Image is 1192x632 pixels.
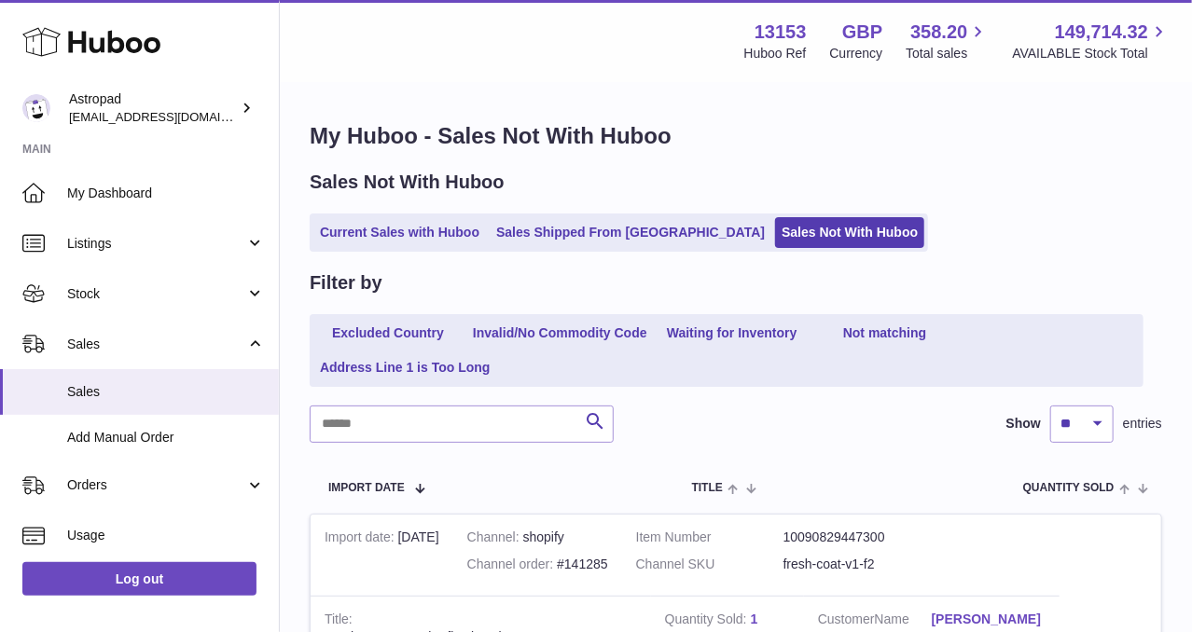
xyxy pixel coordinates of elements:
span: entries [1123,415,1162,433]
span: Add Manual Order [67,429,265,447]
strong: Import date [325,529,398,549]
strong: 13153 [755,20,807,45]
strong: Channel [467,529,523,549]
a: Log out [22,562,256,596]
span: Sales [67,383,265,401]
a: Waiting for Inventory [658,318,807,349]
h1: My Huboo - Sales Not With Huboo [310,121,1162,151]
a: Sales Not With Huboo [775,217,924,248]
span: [EMAIL_ADDRESS][DOMAIN_NAME] [69,109,274,124]
a: [PERSON_NAME] [932,611,1046,628]
h2: Sales Not With Huboo [310,170,505,195]
span: My Dashboard [67,185,265,202]
span: AVAILABLE Stock Total [1012,45,1170,62]
span: Orders [67,476,245,494]
span: Usage [67,527,265,544]
dt: Channel SKU [636,556,783,573]
img: matt@astropad.com [22,94,50,122]
a: Current Sales with Huboo [313,217,486,248]
strong: GBP [842,20,882,45]
a: Not matching [811,318,960,349]
a: Address Line 1 is Too Long [313,352,497,383]
div: #141285 [467,556,608,573]
strong: Title [325,611,353,631]
a: 358.20 Total sales [906,20,989,62]
a: Excluded Country [313,318,463,349]
span: Stock [67,285,245,303]
span: Quantity Sold [1023,482,1115,494]
dd: 10090829447300 [783,529,931,546]
h2: Filter by [310,270,382,295]
div: Astropad [69,90,237,126]
span: Import date [328,482,405,494]
a: 149,714.32 AVAILABLE Stock Total [1012,20,1170,62]
td: [DATE] [311,515,453,597]
span: Total sales [906,45,989,62]
span: Customer [818,611,875,626]
div: Huboo Ref [744,45,807,62]
span: Listings [67,235,245,253]
span: Title [692,482,723,494]
div: Currency [830,45,883,62]
strong: Quantity Sold [665,611,751,631]
strong: Channel order [467,556,558,576]
span: 149,714.32 [1055,20,1148,45]
dt: Item Number [636,529,783,546]
label: Show [1006,415,1041,433]
dd: fresh-coat-v1-f2 [783,556,931,573]
a: 1 [751,611,758,626]
a: Invalid/No Commodity Code [466,318,654,349]
a: Sales Shipped From [GEOGRAPHIC_DATA] [490,217,771,248]
div: shopify [467,529,608,546]
span: 358.20 [910,20,967,45]
span: Sales [67,336,245,353]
